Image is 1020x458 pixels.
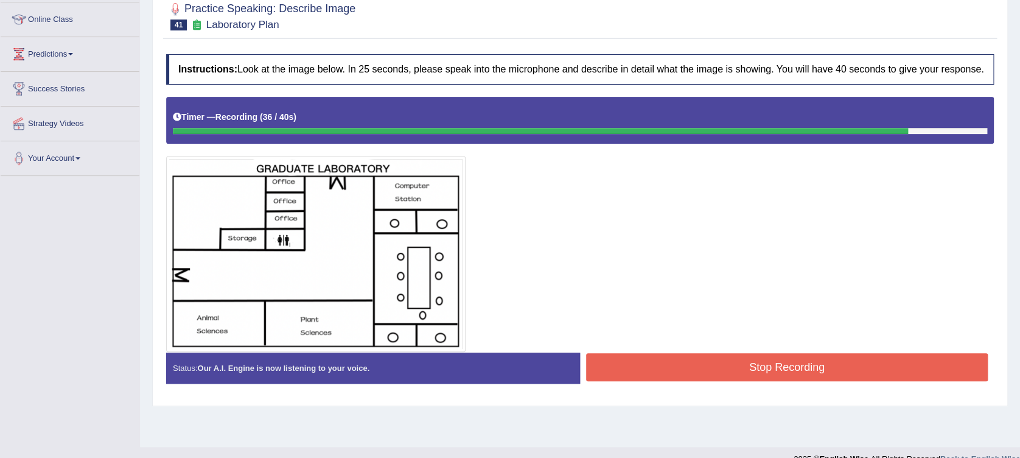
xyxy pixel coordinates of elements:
[1,141,139,172] a: Your Account
[215,112,257,122] b: Recording
[166,353,580,384] div: Status:
[1,107,139,137] a: Strategy Videos
[206,19,279,30] small: Laboratory Plan
[1,2,139,33] a: Online Class
[170,19,187,30] span: 41
[263,112,294,122] b: 36 / 40s
[166,54,994,85] h4: Look at the image below. In 25 seconds, please speak into the microphone and describe in detail w...
[190,19,203,31] small: Exam occurring question
[293,112,296,122] b: )
[197,364,369,373] strong: Our A.I. Engine is now listening to your voice.
[178,64,237,74] b: Instructions:
[1,37,139,68] a: Predictions
[586,353,988,381] button: Stop Recording
[260,112,263,122] b: (
[1,72,139,102] a: Success Stories
[173,113,296,122] h5: Timer —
